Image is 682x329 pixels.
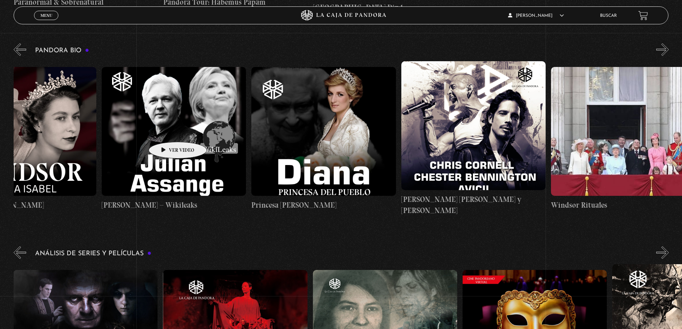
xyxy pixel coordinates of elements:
[40,13,52,18] span: Menu
[508,14,564,18] span: [PERSON_NAME]
[35,47,89,54] h3: Pandora Bio
[14,43,26,56] button: Previous
[656,246,669,259] button: Next
[251,199,396,211] h4: Princesa [PERSON_NAME]
[102,61,246,216] a: [PERSON_NAME] – Wikileaks
[102,199,246,211] h4: [PERSON_NAME] – Wikileaks
[38,19,55,24] span: Cerrar
[401,61,546,216] a: [PERSON_NAME] [PERSON_NAME] y [PERSON_NAME]
[401,194,546,216] h4: [PERSON_NAME] [PERSON_NAME] y [PERSON_NAME]
[600,14,617,18] a: Buscar
[35,250,151,257] h3: Análisis de series y películas
[656,43,669,56] button: Next
[251,61,396,216] a: Princesa [PERSON_NAME]
[14,246,26,259] button: Previous
[638,11,648,20] a: View your shopping cart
